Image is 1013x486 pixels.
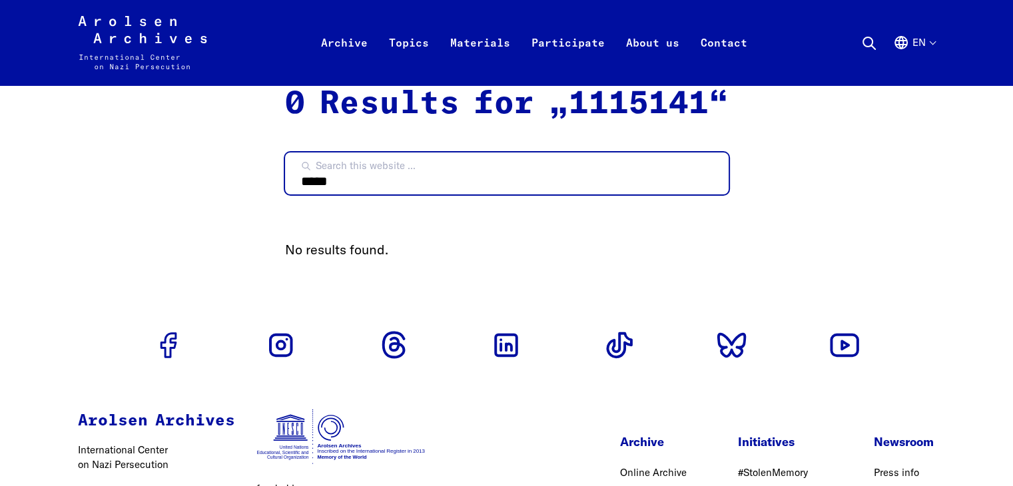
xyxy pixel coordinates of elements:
a: Go to Youtube profile [823,324,866,366]
p: Initiatives [737,433,823,451]
strong: Arolsen Archives [78,413,235,429]
a: Go to Instagram profile [260,324,302,366]
a: Topics [378,32,440,85]
p: Newsroom [873,433,935,451]
a: Go to Threads profile [372,324,415,366]
nav: Primary [310,16,758,69]
a: Contact [690,32,758,85]
a: Materials [440,32,521,85]
a: Go to Linkedin profile [485,324,527,366]
h2: 0 Results for „1115141“ [285,85,729,124]
a: Press info [873,466,918,479]
a: Participate [521,32,615,85]
a: Online Archive [620,466,687,479]
p: No results found. [285,240,729,260]
p: Archive [620,433,687,451]
p: International Center on Nazi Persecution [78,443,235,473]
a: Go to Facebook profile [147,324,190,366]
a: Archive [310,32,378,85]
a: Go to Tiktok profile [598,324,641,366]
a: Go to Bluesky profile [711,324,753,366]
button: English, language selection [893,35,935,83]
a: About us [615,32,690,85]
a: #StolenMemory [737,466,807,479]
